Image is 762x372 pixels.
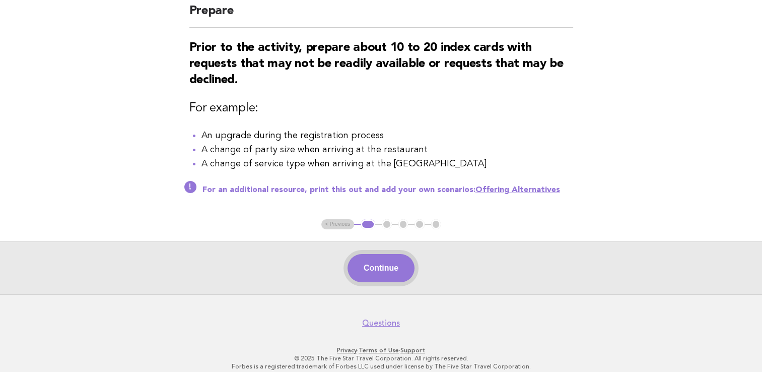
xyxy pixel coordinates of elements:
a: Questions [362,318,400,328]
p: · · [73,346,689,354]
p: © 2025 The Five Star Travel Corporation. All rights reserved. [73,354,689,362]
li: A change of party size when arriving at the restaurant [201,143,573,157]
li: A change of service type when arriving at the [GEOGRAPHIC_DATA] [201,157,573,171]
h3: For example: [189,100,573,116]
strong: Prior to the activity, prepare about 10 to 20 index cards with requests that may not be readily a... [189,42,564,86]
a: Offering Alternatives [475,186,560,194]
h2: Prepare [189,3,573,28]
a: Privacy [337,347,357,354]
p: For an additional resource, print this out and add your own scenarios: [202,185,573,195]
li: An upgrade during the registration process [201,129,573,143]
button: Continue [348,254,414,282]
p: Forbes is a registered trademark of Forbes LLC used under license by The Five Star Travel Corpora... [73,362,689,370]
button: 1 [361,219,375,229]
a: Support [400,347,425,354]
a: Terms of Use [359,347,399,354]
